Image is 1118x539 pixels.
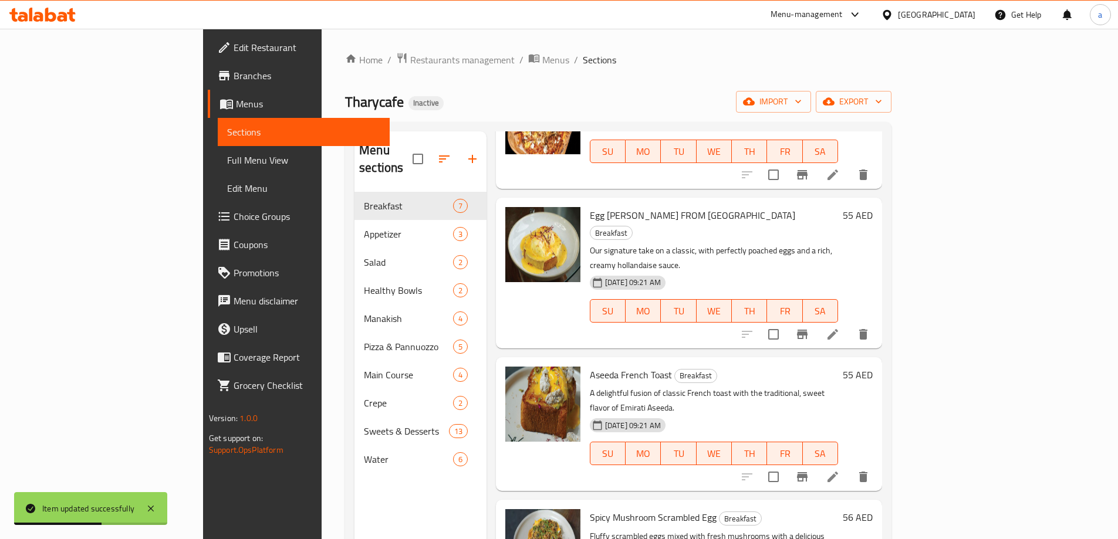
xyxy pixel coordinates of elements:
span: 5 [454,341,467,352]
span: Aseeda French Toast [590,366,672,384]
span: Full Menu View [227,153,380,167]
div: items [453,255,468,269]
span: 7 [454,201,467,212]
span: Crepe [364,396,453,410]
span: Menu disclaimer [234,294,380,308]
a: Edit menu item [826,168,840,182]
span: Appetizer [364,227,453,241]
button: delete [849,463,877,491]
button: TU [661,140,696,163]
span: SU [595,303,621,320]
span: Water [364,452,453,466]
span: [DATE] 09:21 AM [600,420,666,431]
button: Branch-specific-item [788,320,816,348]
span: 2 [454,398,467,409]
button: SU [590,442,626,465]
div: Inactive [408,96,444,110]
span: Edit Restaurant [234,40,380,55]
button: WE [697,442,732,465]
span: Breakfast [720,512,761,526]
img: Egg Benedict FROM THARY [505,207,580,282]
button: SA [803,299,838,323]
span: Spicy Mushroom Scrambled Egg [590,509,717,526]
div: Main Course [364,368,453,382]
span: Salad [364,255,453,269]
span: Sort sections [430,145,458,173]
button: SU [590,140,626,163]
button: WE [697,299,732,323]
span: Restaurants management [410,53,515,67]
span: TH [737,445,762,462]
div: items [453,452,468,466]
button: FR [767,140,802,163]
button: SU [590,299,626,323]
span: WE [701,303,727,320]
a: Edit menu item [826,327,840,341]
div: [GEOGRAPHIC_DATA] [898,8,975,21]
span: WE [701,445,727,462]
span: 2 [454,285,467,296]
div: Breakfast [719,511,762,526]
div: items [453,396,468,410]
a: Menus [208,90,390,118]
h6: 56 AED [843,509,873,526]
span: export [825,94,882,109]
a: Sections [218,118,390,146]
a: Menu disclaimer [208,287,390,315]
a: Support.OpsPlatform [209,442,283,457]
span: SA [808,445,833,462]
span: TU [666,143,691,160]
a: Choice Groups [208,202,390,230]
img: Aseeda French Toast [505,367,580,442]
button: Add section [458,145,487,173]
h6: 55 AED [843,367,873,383]
button: WE [697,140,732,163]
span: TU [666,445,691,462]
button: FR [767,442,802,465]
a: Edit Menu [218,174,390,202]
span: Coverage Report [234,350,380,364]
span: Select to update [761,465,786,489]
div: Breakfast [674,369,717,383]
button: TU [661,299,696,323]
a: Edit Restaurant [208,33,390,62]
span: Sections [583,53,616,67]
a: Coverage Report [208,343,390,371]
div: items [453,227,468,241]
button: TH [732,299,767,323]
div: Sweets & Desserts13 [354,417,487,445]
div: items [453,340,468,354]
a: Branches [208,62,390,90]
span: Menus [236,97,380,111]
button: import [736,91,811,113]
div: Pizza & Pannuozzo5 [354,333,487,361]
div: Salad2 [354,248,487,276]
span: Choice Groups [234,209,380,223]
button: SA [803,140,838,163]
span: TH [737,303,762,320]
button: Branch-specific-item [788,463,816,491]
span: 1.0.0 [239,411,258,426]
span: Grocery Checklist [234,378,380,392]
div: Crepe2 [354,389,487,417]
div: Appetizer3 [354,220,487,248]
a: Promotions [208,259,390,287]
div: Manakish4 [354,304,487,333]
a: Upsell [208,315,390,343]
li: / [574,53,578,67]
span: MO [630,303,656,320]
span: 3 [454,229,467,240]
button: TH [732,140,767,163]
span: Get support on: [209,430,263,446]
button: TH [732,442,767,465]
a: Edit menu item [826,470,840,484]
span: SA [808,303,833,320]
span: Coupons [234,238,380,252]
p: Our signature take on a classic, with perfectly poached eggs and a rich, creamy hollandaise sauce. [590,243,838,273]
span: Sweets & Desserts [364,424,448,438]
span: [DATE] 09:21 AM [600,277,666,288]
span: Sections [227,125,380,139]
span: WE [701,143,727,160]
